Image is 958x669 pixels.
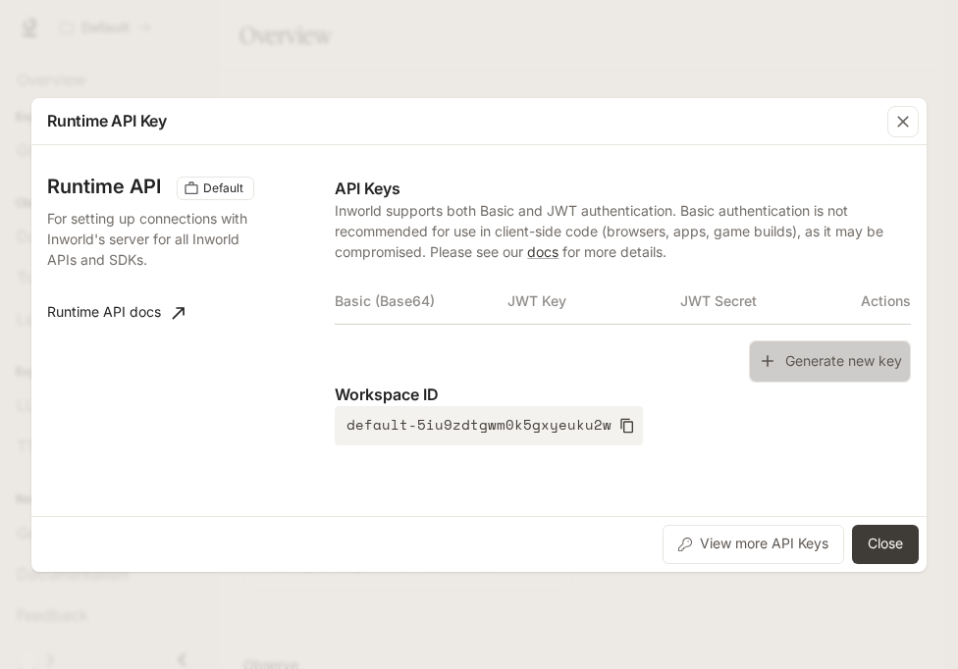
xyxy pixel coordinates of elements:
h3: Runtime API [47,177,161,196]
th: JWT Secret [680,278,853,325]
th: Actions [853,278,911,325]
div: These keys will apply to your current workspace only [177,177,254,200]
button: default-5iu9zdtgwm0k5gxyeuku2w [335,406,643,445]
p: Workspace ID [335,383,911,406]
button: Generate new key [749,340,911,383]
a: Runtime API docs [39,293,192,333]
p: API Keys [335,177,911,200]
th: Basic (Base64) [335,278,507,325]
p: For setting up connections with Inworld's server for all Inworld APIs and SDKs. [47,208,251,270]
button: View more API Keys [663,525,844,564]
a: docs [527,243,559,260]
button: Close [852,525,919,564]
p: Inworld supports both Basic and JWT authentication. Basic authentication is not recommended for u... [335,200,911,262]
p: Runtime API Key [47,109,167,132]
span: Default [195,180,251,197]
th: JWT Key [507,278,680,325]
